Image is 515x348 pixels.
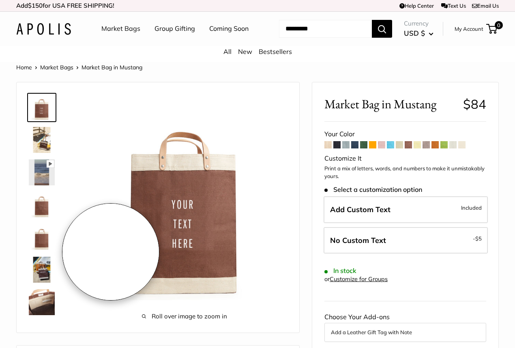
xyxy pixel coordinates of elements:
div: or [324,274,388,285]
a: Bestsellers [259,47,292,56]
input: Search... [279,20,372,38]
span: No Custom Text [330,236,386,245]
img: description_Seal of authenticity printed on the backside of every bag. [29,192,55,218]
a: Text Us [441,2,466,9]
a: Help Center [399,2,434,9]
div: Customize It [324,153,486,165]
a: Email Us [472,2,499,9]
a: 0 [487,24,497,34]
a: Home [16,64,32,71]
span: $84 [463,96,486,112]
a: description_Seal of authenticity printed on the backside of every bag. [27,190,56,219]
span: $150 [28,2,43,9]
span: 0 [495,21,503,29]
button: USD $ [404,27,433,40]
img: Market Bag in Mustang [29,127,55,153]
a: Market Bag in Mustang [27,223,56,252]
span: In stock [324,267,356,275]
span: Market Bag in Mustang [324,97,457,112]
a: Coming Soon [209,23,249,35]
a: Market Bag in Mustang [27,288,56,317]
span: Included [461,203,482,213]
span: - [473,234,482,243]
span: USD $ [404,29,425,37]
a: Market Bag in Mustang [27,255,56,284]
img: Market Bag in Mustang [82,95,287,300]
a: Market Bag in Mustang [27,93,56,122]
a: Group Gifting [154,23,195,35]
img: Market Bag in Mustang [29,224,55,250]
img: Market Bag in Mustang [29,289,55,315]
a: Market Bag in Mustang [27,125,56,155]
label: Add Custom Text [324,196,488,223]
span: Currency [404,18,433,29]
nav: Breadcrumb [16,62,142,73]
a: All [223,47,232,56]
a: Customize for Groups [330,275,388,283]
label: Leave Blank [324,227,488,254]
p: Print a mix of letters, words, and numbers to make it unmistakably yours. [324,165,486,180]
a: My Account [455,24,483,34]
img: Market Bag in Mustang [29,159,55,185]
div: Your Color [324,128,486,140]
a: Market Bag in Mustang [27,158,56,187]
a: New [238,47,252,56]
span: Market Bag in Mustang [82,64,142,71]
button: Search [372,20,392,38]
a: Market Bags [40,64,73,71]
span: Roll over image to zoom in [82,311,287,322]
img: Apolis [16,23,71,35]
img: Market Bag in Mustang [29,95,55,120]
div: Choose Your Add-ons [324,311,486,342]
span: $5 [475,235,482,242]
button: Add a Leather Gift Tag with Note [331,327,480,337]
span: Select a customization option [324,186,422,193]
img: Market Bag in Mustang [29,257,55,283]
span: Add Custom Text [330,205,391,214]
a: Market Bags [101,23,140,35]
